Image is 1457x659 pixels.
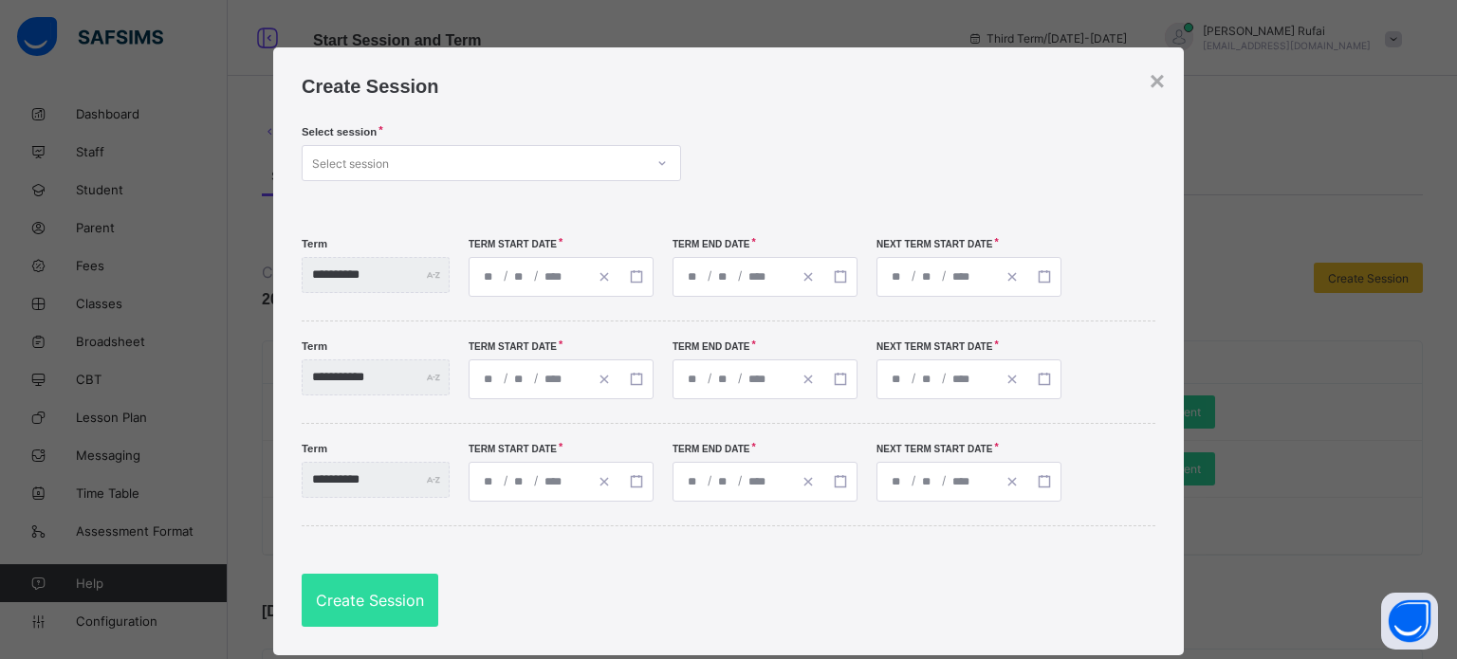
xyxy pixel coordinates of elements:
[532,472,540,488] span: /
[876,341,992,352] span: Next Term Start Date
[532,267,540,284] span: /
[940,472,948,488] span: /
[469,239,557,249] span: Term Start Date
[469,444,557,454] span: Term Start Date
[736,267,744,284] span: /
[910,370,917,386] span: /
[736,472,744,488] span: /
[302,76,439,97] span: Create Session
[1150,66,1165,97] div: ×
[673,341,749,352] span: Term End Date
[312,145,389,181] div: Select session
[502,370,509,386] span: /
[532,370,540,386] span: /
[876,239,992,249] span: Next Term Start Date
[302,340,327,352] label: Term
[673,239,749,249] span: Term End Date
[706,267,713,284] span: /
[910,267,917,284] span: /
[910,472,917,488] span: /
[302,443,327,454] label: Term
[876,444,992,454] span: Next Term Start Date
[736,370,744,386] span: /
[673,444,749,454] span: Term End Date
[940,370,948,386] span: /
[706,370,713,386] span: /
[502,472,509,488] span: /
[316,591,424,610] span: Create Session
[302,238,327,249] label: Term
[1381,593,1438,650] button: Open asap
[302,126,377,137] span: Select session
[502,267,509,284] span: /
[469,341,557,352] span: Term Start Date
[706,472,713,488] span: /
[940,267,948,284] span: /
